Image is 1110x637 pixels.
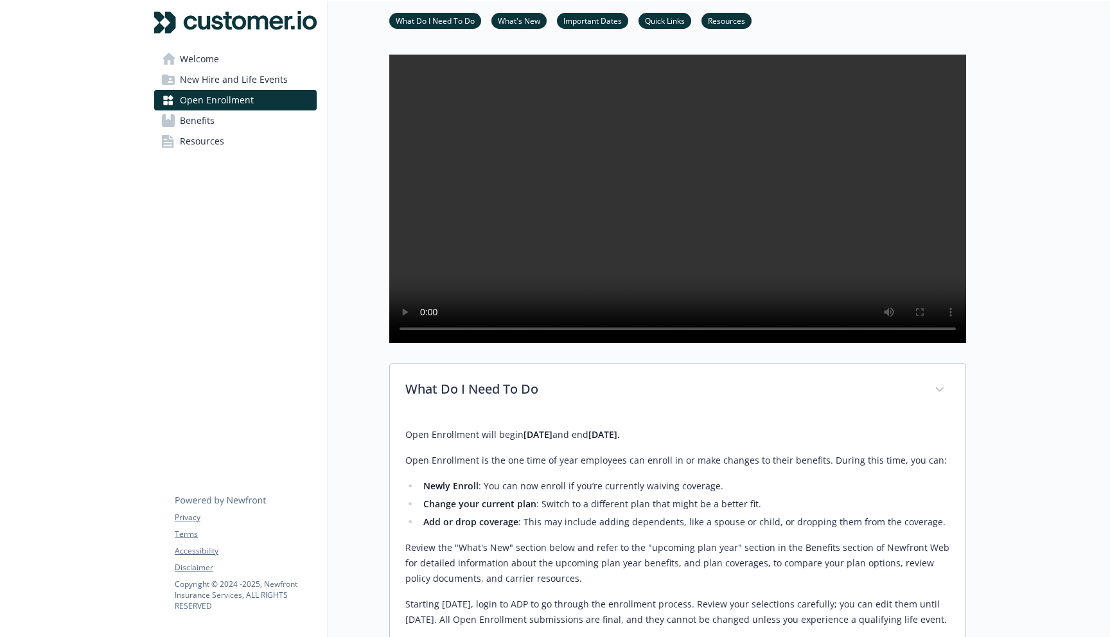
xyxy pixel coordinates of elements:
[405,540,950,586] p: Review the "What's New" section below and refer to the "upcoming plan year" section in the Benefi...
[588,428,620,441] strong: [DATE].
[175,545,316,557] a: Accessibility
[405,380,919,399] p: What Do I Need To Do
[180,110,215,131] span: Benefits
[175,562,316,573] a: Disclaimer
[154,110,317,131] a: Benefits
[423,516,518,528] strong: Add or drop coverage
[405,453,950,468] p: Open Enrollment is the one time of year employees can enroll in or make changes to their benefits...
[154,131,317,152] a: Resources
[180,49,219,69] span: Welcome
[419,496,950,512] li: : Switch to a different plan that might be a better fit.
[175,512,316,523] a: Privacy
[389,14,481,26] a: What Do I Need To Do
[390,364,965,417] div: What Do I Need To Do
[175,528,316,540] a: Terms
[419,478,950,494] li: : You can now enroll if you’re currently waiving coverage.
[405,427,950,442] p: Open Enrollment will begin and end
[423,498,536,510] strong: Change your current plan
[423,480,479,492] strong: Newly Enroll
[405,597,950,627] p: Starting [DATE], login to ADP to go through the enrollment process. Review your selections carefu...
[180,69,288,90] span: New Hire and Life Events
[701,14,752,26] a: Resources
[419,514,950,530] li: : This may include adding dependents, like a spouse or child, or dropping them from the coverage.
[524,428,552,441] strong: [DATE]
[491,14,547,26] a: What's New
[180,131,224,152] span: Resources
[154,69,317,90] a: New Hire and Life Events
[154,49,317,69] a: Welcome
[175,579,316,611] p: Copyright © 2024 - 2025 , Newfront Insurance Services, ALL RIGHTS RESERVED
[557,14,628,26] a: Important Dates
[180,90,254,110] span: Open Enrollment
[154,90,317,110] a: Open Enrollment
[639,14,691,26] a: Quick Links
